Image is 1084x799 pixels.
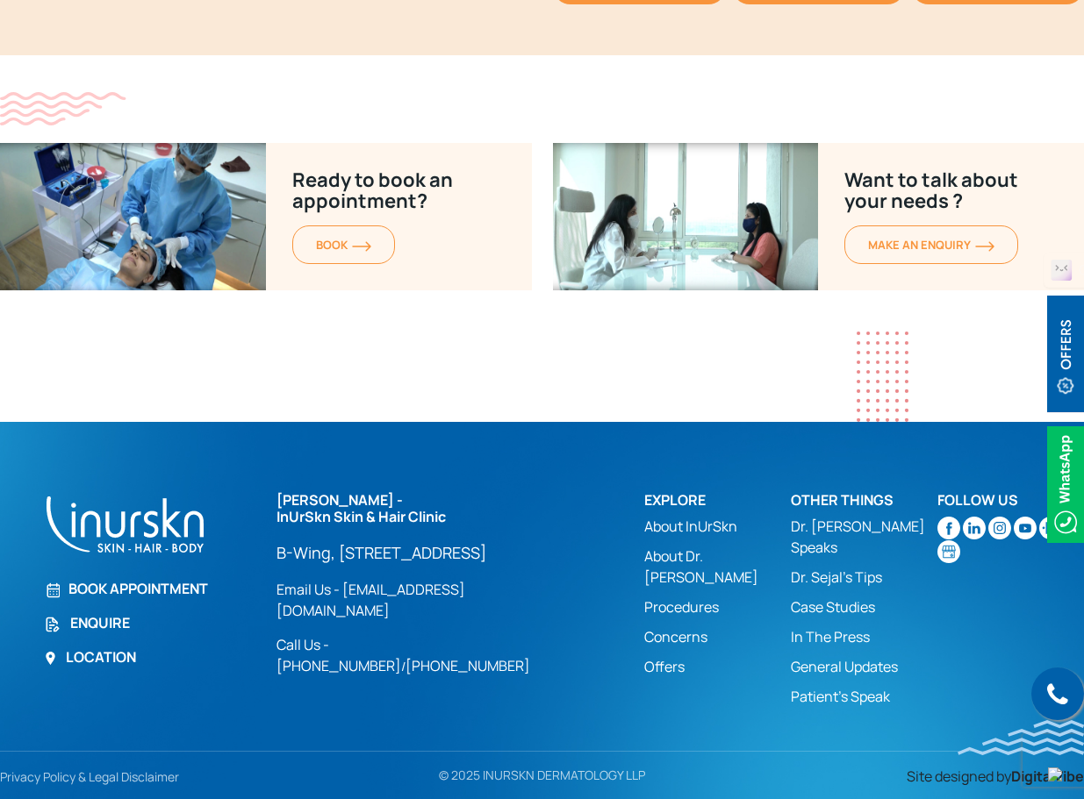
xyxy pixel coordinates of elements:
[988,517,1011,539] img: instagram
[369,766,716,784] div: © 2025 INURSKN DERMATOLOGY LLP
[791,567,937,588] a: Dr. Sejal's Tips
[791,686,937,707] a: Patient’s Speak
[644,516,791,537] a: About InUrSkn
[791,626,937,647] a: In The Press
[1011,767,1084,786] span: DigitalVibe
[292,225,395,264] a: BOOKorange-arrow
[644,656,791,677] a: Offers
[1048,767,1062,781] img: up-blue-arrow.svg
[937,540,960,563] img: Skin-and-Hair-Clinic
[1047,426,1084,543] img: Whatsappicon
[553,143,819,290] img: Ready-to-book
[44,646,255,667] a: Location
[844,225,1018,264] a: MAKE AN enquiryorange-arrow
[937,517,960,539] img: facebook
[644,546,791,588] a: About Dr. [PERSON_NAME]
[644,492,791,509] h2: Explore
[1047,473,1084,492] a: Whatsappicon
[292,169,506,211] p: Ready to book an appointment?
[791,516,937,558] a: Dr. [PERSON_NAME] Speaks
[791,656,937,677] a: General Updates
[791,492,937,509] h2: Other Things
[644,626,791,647] a: Concerns
[406,656,530,675] a: [PHONE_NUMBER]
[44,616,61,633] img: Enquire
[644,596,791,617] a: Procedures
[857,332,908,422] img: dotes1
[276,492,624,675] div: /
[868,237,994,253] span: MAKE AN enquiry
[975,241,994,252] img: orange-arrow
[1014,517,1037,539] img: youtube
[276,492,554,525] h2: [PERSON_NAME] - InUrSkn Skin & Hair Clinic
[352,241,371,252] img: orange-arrow
[844,169,1058,211] p: Want to talk about your needs ?
[44,492,206,556] img: inurskn-footer-logo
[44,612,255,633] a: Enquire
[276,579,554,621] a: Email Us - [EMAIL_ADDRESS][DOMAIN_NAME]
[963,517,986,539] img: linkedin
[937,492,1084,509] h2: Follow Us
[958,720,1084,755] img: bluewave
[1039,517,1062,539] img: sejal-saheta-dermatologist
[44,578,255,599] a: Book Appointment
[276,635,401,675] a: Call Us - [PHONE_NUMBER]
[1047,296,1084,412] img: offerBt
[316,237,371,253] span: BOOK
[44,652,57,665] img: Location
[791,596,937,617] a: Case Studies
[276,542,554,563] a: B-Wing, [STREET_ADDRESS]
[44,582,60,598] img: Book Appointment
